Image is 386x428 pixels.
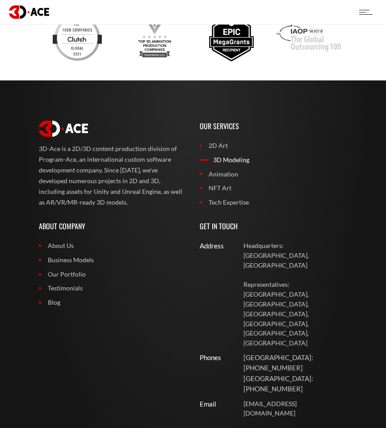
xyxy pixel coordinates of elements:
[200,352,227,363] div: Phones
[39,269,186,279] a: Our Portfolio
[39,143,186,208] p: 3D-Ace is a 2D/3D content production division of Program-Ace, an international custom software de...
[277,13,341,63] img: Iaop award
[243,373,347,394] p: [GEOGRAPHIC_DATA]: [PHONE_NUMBER]
[200,141,347,151] a: 2D Art
[200,183,347,193] a: NFT Art
[200,399,227,409] div: Email
[200,169,347,179] a: Animation
[39,241,186,251] a: About Us
[200,197,347,207] a: Tech Expertise
[130,13,179,63] img: Top 3d animation production companies designrush 2023
[39,121,88,137] img: logo white
[243,352,347,373] p: [GEOGRAPHIC_DATA]: [PHONE_NUMBER]
[200,212,347,241] p: Get In Touch
[243,280,347,348] p: Representatives: [GEOGRAPHIC_DATA], [GEOGRAPHIC_DATA], [GEOGRAPHIC_DATA], [GEOGRAPHIC_DATA], [GEO...
[9,5,49,18] img: logo dark
[200,241,227,251] div: Address
[243,241,347,270] p: Headquarters: [GEOGRAPHIC_DATA], [GEOGRAPHIC_DATA]
[39,212,186,241] p: About Company
[39,283,186,293] a: Testimonials
[200,155,347,165] a: 3D Modeling
[39,298,186,307] a: Blog
[200,112,347,141] p: Our Services
[243,241,347,348] a: Headquarters: [GEOGRAPHIC_DATA], [GEOGRAPHIC_DATA] Representatives: [GEOGRAPHIC_DATA], [GEOGRAPHI...
[39,255,186,265] a: Business Models
[243,399,347,419] a: [EMAIL_ADDRESS][DOMAIN_NAME]
[207,13,256,63] img: Epic megagrants recipient
[53,13,102,63] img: Clutch top developers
